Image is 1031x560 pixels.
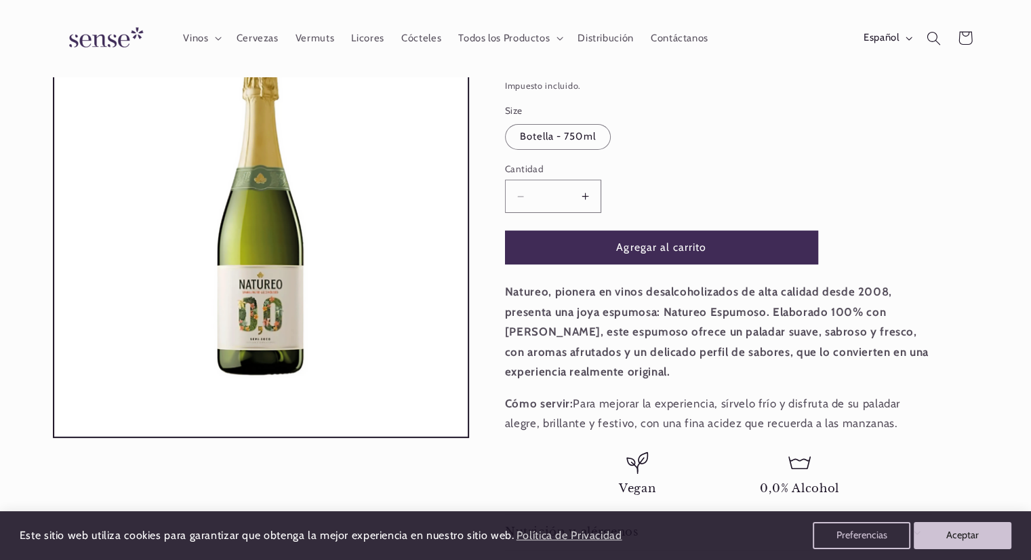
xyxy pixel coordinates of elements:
[20,529,514,542] span: Este sitio web utiliza cookies para garantizar que obtenga la mejor experiencia en nuestro sitio ...
[343,23,393,53] a: Licores
[296,32,334,45] span: Vermuts
[505,397,573,410] strong: Cómo servir:
[813,522,910,549] button: Preferencias
[578,32,634,45] span: Distribución
[918,22,950,54] summary: Búsqueda
[174,23,228,53] summary: Vinos
[237,32,279,45] span: Cervezas
[514,524,624,548] a: Política de Privacidad (opens in a new tab)
[182,32,208,45] span: Vinos
[505,394,932,434] p: Para mejorar la experiencia, sírvelo frío y disfruta de su paladar alegre, brillante y festivo, c...
[505,231,818,264] button: Agregar al carrito
[505,124,611,150] label: Botella - 750ml
[619,481,655,496] span: Vegan
[351,32,384,45] span: Licores
[401,32,441,45] span: Cócteles
[228,23,287,53] a: Cervezas
[569,23,643,53] a: Distribución
[392,23,449,53] a: Cócteles
[864,31,899,46] span: Español
[855,24,918,52] button: Español
[505,162,818,176] label: Cantidad
[47,14,160,63] a: Sense
[53,19,155,58] img: Sense
[287,23,343,53] a: Vermuts
[53,22,469,438] media-gallery: Visor de la galería
[450,23,569,53] summary: Todos los Productos
[505,104,524,117] legend: Size
[651,32,708,45] span: Contáctanos
[642,23,716,53] a: Contáctanos
[760,481,839,496] span: 0,0% Alcohol
[458,32,550,45] span: Todos los Productos
[914,522,1011,549] button: Aceptar
[505,285,929,378] strong: Natureo, pionera en vinos desalcoholizados de alta calidad desde 2008, presenta una joya espumosa...
[505,79,932,94] div: Impuesto incluido.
